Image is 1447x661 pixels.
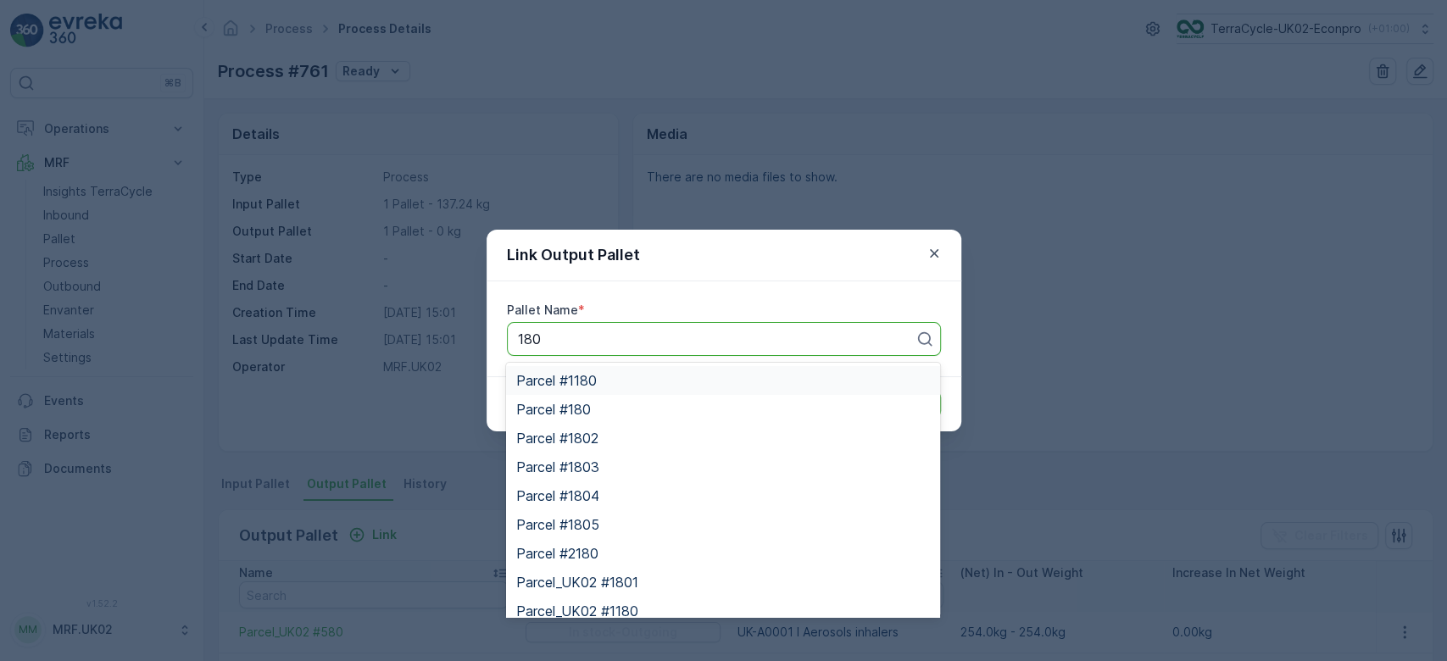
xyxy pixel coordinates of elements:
[516,603,638,619] span: Parcel_UK02 #1180
[516,402,591,417] span: Parcel #180
[516,546,598,561] span: Parcel #2180
[516,575,638,590] span: Parcel_UK02 #1801
[14,334,89,348] span: Net Weight :
[14,390,90,404] span: Asset Type :
[99,306,114,320] span: 30
[56,278,167,292] span: Parcel_UK02 #1802
[95,362,110,376] span: 30
[14,278,56,292] span: Name :
[507,303,578,317] label: Pallet Name
[516,459,599,475] span: Parcel #1803
[516,430,598,446] span: Parcel #1802
[14,306,99,320] span: Total Weight :
[516,488,599,503] span: Parcel #1804
[507,243,640,267] p: Link Output Pallet
[72,418,248,432] span: UK-A0023 I Other rigid plastic
[516,517,599,532] span: Parcel #1805
[656,14,788,35] p: Parcel_UK02 #1802
[14,362,95,376] span: Tare Weight :
[90,390,131,404] span: BigBag
[516,373,597,388] span: Parcel #1180
[89,334,95,348] span: -
[14,418,72,432] span: Material :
